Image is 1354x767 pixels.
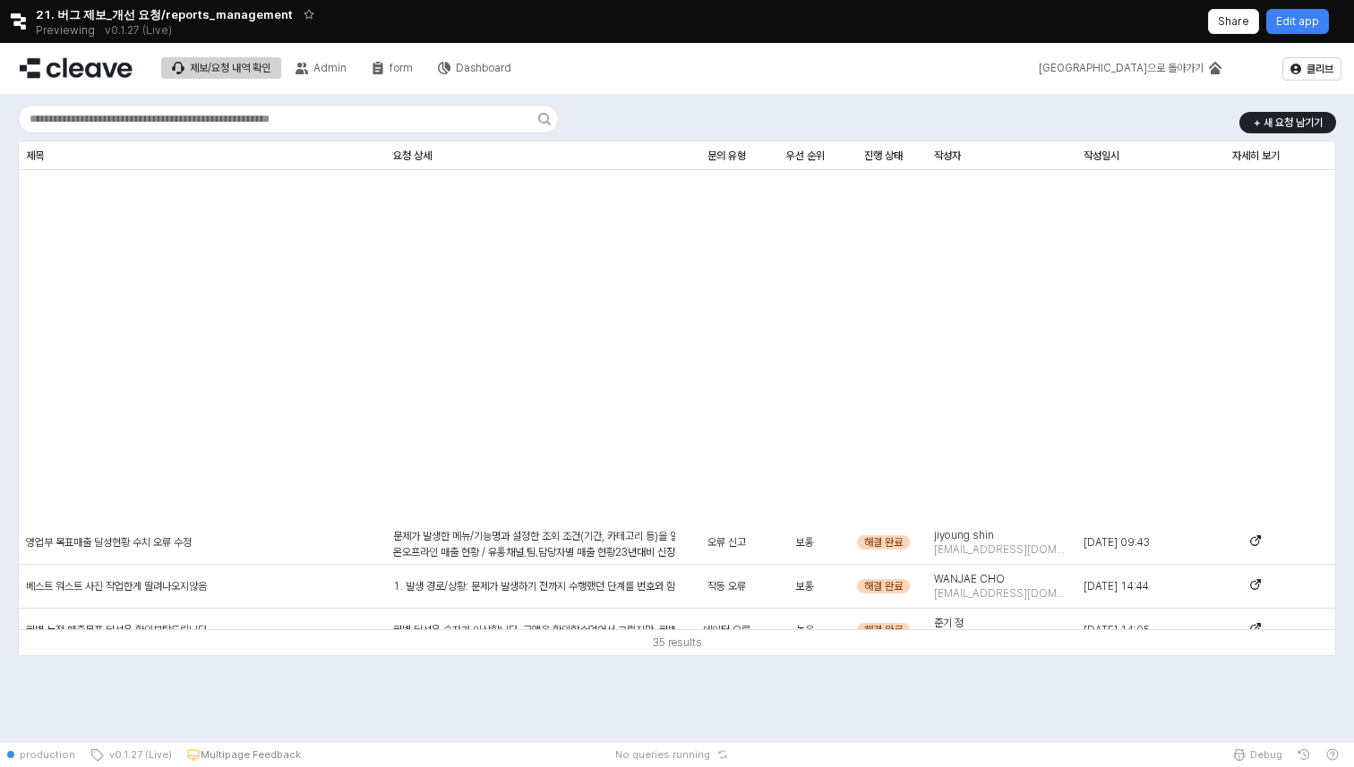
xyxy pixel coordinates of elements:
div: 1. 발생 경로/상황: 문제가 발생하기 전까지 수행했던 단계를 번호와 함께 자세히 설명하거나, 제안하는 기능/개선이 필요한 상황을 설명해 주세요. (예: 1. 날짜를 [DAT... [393,578,675,594]
div: Table toolbar [19,629,1335,655]
span: production [20,747,75,762]
span: 보통 [796,579,814,593]
span: Previewing [36,21,95,39]
span: [EMAIL_ADDRESS][DOMAIN_NAME] [934,586,1069,601]
span: v0.1.27 (Live) [104,747,172,762]
span: 제목 [26,149,44,163]
div: 월별 달성율 숫자가 이상합니다. 금액을 확인할수없어서 그렇지만, 월별 달성율 숫자 재확인해주셨으면 합니다. [393,622,675,638]
span: [DATE] 14:05 [1084,623,1150,637]
p: + 새 요청 남기기 [1254,115,1323,130]
span: 준기 정 [934,616,964,630]
span: 월별 누적 매출목표 달성율 확인부탁드립니다.. [26,623,212,637]
span: 해결 완료 [864,535,903,550]
span: 보통 [796,535,814,550]
span: 자세히 보기 [1232,149,1280,163]
div: Admin [313,62,347,74]
button: Reset app state [714,749,732,760]
span: 작동 오류 [707,579,746,593]
button: + 새 요청 남기기 [1239,112,1336,133]
div: form [390,62,413,74]
span: [EMAIL_ADDRESS][DOMAIN_NAME] [934,542,1069,557]
button: Multipage Feedback [179,742,308,767]
p: Share [1218,14,1249,29]
span: 우선 순위 [786,149,825,163]
button: 클리브 [1282,57,1341,81]
button: Share app [1208,9,1259,34]
span: 21. 버그 제보_개선 요청/reports_management [36,5,293,23]
span: 진행 상태 [864,149,903,163]
button: Dashboard [427,57,522,79]
div: 35 results [653,634,702,652]
span: [DATE] 09:43 [1084,535,1150,550]
span: 오류 신고 [707,535,746,550]
div: Dashboard [456,62,511,74]
span: Debug [1250,747,1282,762]
span: 영업부 목표매출 달성현황 수치 오류 수정 [26,535,192,550]
span: 해결 완료 [864,579,903,593]
span: jiyoung shin [934,528,994,542]
span: 23년대비 신장액 표기 오류 수정해 주세요. [615,546,787,558]
button: Admin [285,57,357,79]
p: 클리브 [1307,62,1333,76]
button: 제보/요청 내역 확인 [161,57,281,79]
span: 작성자 [934,149,961,163]
div: Previewing v0.1.27 (Live) [36,18,182,43]
span: 문의 유형 [707,149,746,163]
span: 해결 완료 [864,623,903,637]
span: [DATE] 14:44 [1084,579,1149,593]
button: Help [1318,742,1347,767]
span: 작성일시 [1084,149,1119,163]
span: 요청 상세 [393,149,432,163]
button: [GEOGRAPHIC_DATA]으로 돌아가기 [1028,57,1232,79]
span: WANJAE CHO [934,572,1005,586]
button: Debug [1225,742,1290,767]
button: Releases and History [95,18,182,43]
span: 데이터 오류 [703,623,750,637]
button: Edit app [1266,9,1329,34]
div: [GEOGRAPHIC_DATA]으로 돌아가기 [1039,62,1204,74]
button: form [361,57,424,79]
p: 온오프라인 매출 현황 / 유통채널,팀,담당자별 매출 현황 [393,544,675,560]
p: v0.1.27 (Live) [105,23,172,38]
div: 제보/요청 내역 확인 [190,62,270,74]
button: History [1290,742,1318,767]
span: No queries running [615,747,710,762]
span: 높음 [796,623,814,637]
button: v0.1.27 (Live) [82,742,179,767]
div: 메인으로 돌아가기 [1028,57,1232,79]
span: 베스트 워스트 사진 작업한게 딸려나오지않음 [26,579,207,593]
p: Multipage Feedback [201,747,301,762]
p: Edit app [1276,14,1319,29]
button: Add app to favorites [300,5,318,23]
